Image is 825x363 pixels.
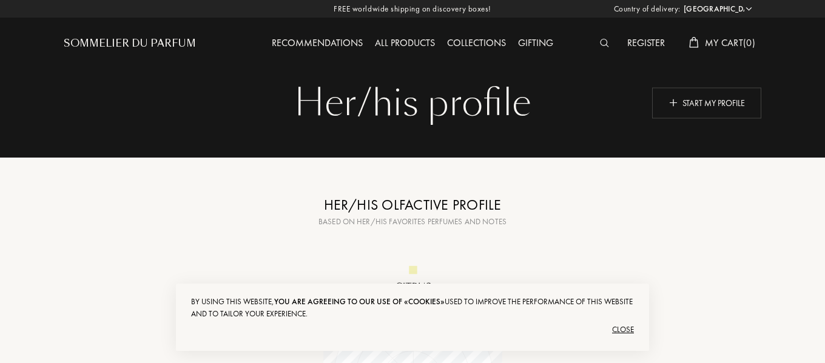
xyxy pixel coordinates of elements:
a: Register [621,36,671,49]
a: Collections [441,36,512,49]
img: search_icn_white.svg [600,39,609,47]
div: Close [191,320,634,339]
span: Country of delivery: [614,3,681,15]
div: By using this website, used to improve the performance of this website and to tailor your experie... [191,296,634,320]
div: Start my profile [652,87,761,118]
img: cart_white.svg [689,37,699,48]
img: plus_icn_w.png [669,98,678,107]
div: Her/his profile [73,79,752,127]
a: All products [369,36,441,49]
div: Her/his olfactive profile [261,194,564,216]
a: Sommelier du Parfum [64,36,196,51]
div: Recommendations [266,36,369,52]
div: Collections [441,36,512,52]
a: Gifting [512,36,559,49]
div: Register [621,36,671,52]
div: Based on her/his favorites perfumes and notes [261,216,564,228]
div: Gifting [512,36,559,52]
span: My Cart ( 0 ) [705,36,755,49]
a: Recommendations [266,36,369,49]
span: you are agreeing to our use of «cookies» [274,296,445,307]
div: All products [369,36,441,52]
